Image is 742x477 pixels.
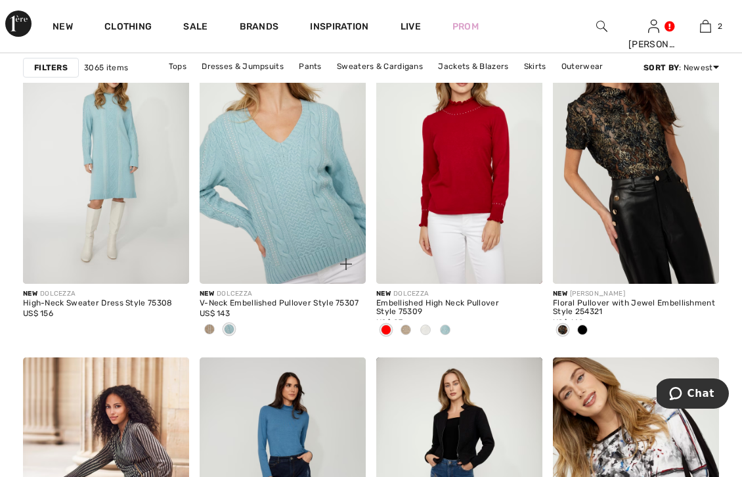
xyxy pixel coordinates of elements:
[34,62,68,74] strong: Filters
[376,320,396,342] div: Red
[376,318,403,327] span: US$ 87
[553,290,567,298] span: New
[195,58,290,75] a: Dresses & Jumpsuits
[431,58,515,75] a: Jackets & Blazers
[340,258,352,270] img: plus_v2.svg
[553,289,719,299] div: [PERSON_NAME]
[376,299,542,317] div: Embellished High Neck Pullover Style 75309
[183,21,207,35] a: Sale
[330,58,429,75] a: Sweaters & Cardigans
[53,21,73,35] a: New
[644,62,719,74] div: : Newest
[200,319,219,341] div: Oatmeal
[648,18,659,34] img: My Info
[310,21,368,35] span: Inspiration
[553,320,573,342] div: Navy/gold
[648,20,659,32] a: Sign In
[84,62,128,74] span: 3065 items
[23,34,189,284] img: High-Neck Sweater Dress Style 75308. Seafoam
[200,299,366,308] div: V-Neck Embellished Pullover Style 75307
[555,58,610,75] a: Outerwear
[23,309,53,318] span: US$ 156
[596,18,607,34] img: search the website
[657,378,729,411] iframe: Opens a widget where you can chat to one of our agents
[5,11,32,37] img: 1ère Avenue
[435,320,455,342] div: Seafoam
[718,20,722,32] span: 2
[23,290,37,298] span: New
[200,34,366,284] a: V-Neck Embellished Pullover Style 75307. Oatmeal
[553,299,719,317] div: Floral Pullover with Jewel Embellishment Style 254321
[23,289,189,299] div: DOLCEZZA
[553,318,584,327] span: US$ 140
[200,289,366,299] div: DOLCEZZA
[396,320,416,342] div: Oatmeal
[219,319,239,341] div: Seafoam
[376,290,391,298] span: New
[452,20,479,34] a: Prom
[292,58,328,75] a: Pants
[628,37,679,51] div: [PERSON_NAME]
[553,34,719,284] img: Floral Pullover with Jewel Embellishment Style 254321. Copper/Black
[680,18,731,34] a: 2
[700,18,711,34] img: My Bag
[644,63,679,72] strong: Sort By
[23,299,189,308] div: High-Neck Sweater Dress Style 75308
[416,320,435,342] div: Off-white
[104,21,152,35] a: Clothing
[401,20,421,34] a: Live
[573,320,592,342] div: Copper/Black
[376,289,542,299] div: DOLCEZZA
[376,34,542,284] img: Embellished High Neck Pullover Style 75309. Red
[162,58,193,75] a: Tops
[200,309,230,318] span: US$ 143
[517,58,553,75] a: Skirts
[240,21,279,35] a: Brands
[200,290,214,298] span: New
